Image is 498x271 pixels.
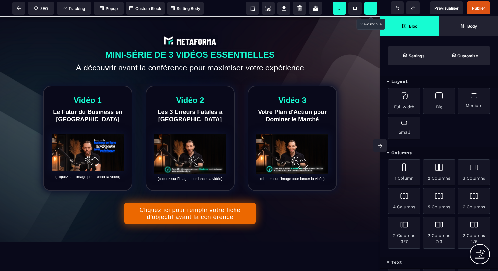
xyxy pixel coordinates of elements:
[53,92,124,106] b: Le Futur du Business en [GEOGRAPHIC_DATA]
[472,6,485,11] span: Publier
[52,157,124,164] text: (cliquez sur l'image pour lancer la vidéo)
[388,88,420,114] div: Full width
[262,2,275,15] span: Screenshot
[380,147,498,159] div: Columns
[388,217,420,249] div: 2 Columns 3/7
[423,88,455,114] div: Big
[458,159,490,185] div: 3 Columns
[458,188,490,214] div: 6 Columns
[5,32,375,45] text: MINI-SÉRIE DE 3 VIDÉOS ESSENTIELLES
[63,6,85,11] span: Tracking
[154,78,226,90] text: Vidéo 2
[423,217,455,249] div: 2 Columns 7/3
[100,6,118,11] span: Popup
[430,1,463,14] span: Preview
[258,92,328,106] b: Votre Plan d'Action pour Dominer le Marché
[52,118,124,154] img: 73d6f8100832b9411ea3909e901d54fd_Capture_d%E2%80%99e%CC%81cran_2024-12-13_a%CC%80_18.11.42.png
[129,6,161,11] span: Custom Block
[388,188,420,214] div: 4 Columns
[34,6,48,11] span: SEO
[388,117,420,139] div: Small
[171,6,200,11] span: Setting Body
[423,188,455,214] div: 5 Columns
[124,186,256,208] button: Cliquez ici pour remplir votre fiche d’objectif avant la conférence
[439,46,490,65] span: Open Style Manager
[256,159,328,166] text: (cliquez sur l'image pour lancer la vidéo)
[409,24,417,29] strong: Bloc
[380,257,498,269] div: Text
[388,46,439,65] span: Settings
[434,6,459,11] span: Previsualiser
[154,118,226,157] img: 6c34605a5e78f333b6bc6c6cd3620d33_Capture_d%E2%80%99e%CC%81cran_2024-12-15_a%CC%80_02.21.55.png
[388,159,420,185] div: 1 Column
[380,76,498,88] div: Layout
[162,18,218,30] img: abe9e435164421cb06e33ef15842a39e_e5ef653356713f0d7dd3797ab850248d_Capture_d%E2%80%99e%CC%81cran_2...
[467,24,477,29] strong: Body
[256,78,328,90] text: Vidéo 3
[52,78,124,90] text: Vidéo 1
[157,92,224,106] b: Les 3 Erreurs Fatales à [GEOGRAPHIC_DATA]
[246,2,259,15] span: View components
[380,16,439,36] span: Open Blocks
[154,159,226,166] text: (cliquez sur l'image pour lancer la vidéo)
[457,53,478,58] strong: Customize
[439,16,498,36] span: Open Layer Manager
[409,53,425,58] strong: Settings
[458,88,490,114] div: Medium
[256,118,328,157] img: 082508d9e1a99577b1be2de1ad57d7f6_Capture_d%E2%80%99e%CC%81cran_2024-12-16_a%CC%80_15.12.17.png
[423,159,455,185] div: 2 Columns
[458,217,490,249] div: 2 Columns 4/5
[5,45,375,58] text: À découvrir avant la conférence pour maximiser votre expérience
